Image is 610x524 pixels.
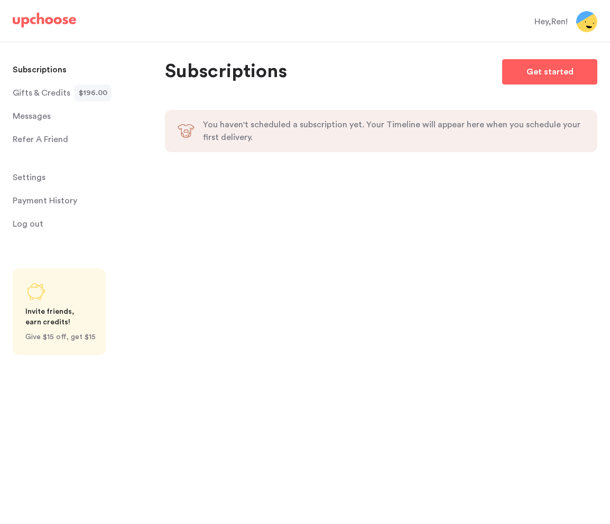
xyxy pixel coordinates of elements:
[13,106,51,127] span: Messages
[13,213,133,235] a: Log out
[13,268,106,355] a: Share UpChoose
[13,59,67,80] p: Subscriptions
[203,118,585,144] p: You haven't scheduled a subscription yet. Your Timeline will appear here when you schedule your f...
[13,129,68,150] p: Refer A Friend
[79,85,107,101] span: $196.00
[13,59,133,80] a: Subscriptions
[526,65,574,78] p: Get started
[13,167,45,188] span: Settings
[13,82,133,104] a: Gifts & Credits$196.00
[13,167,133,188] a: Settings
[13,82,70,104] span: Gifts & Credits
[13,190,77,211] p: Payment History
[13,13,76,27] img: UpChoose
[165,59,287,85] p: Subscriptions
[13,213,43,235] span: Log out
[534,15,568,28] div: Hey, Ren !
[13,106,133,127] a: Messages
[178,123,195,139] img: Unibody
[13,13,76,32] a: UpChoose
[13,190,133,211] a: Payment History
[13,129,133,150] a: Refer A Friend
[502,59,597,85] a: Get started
